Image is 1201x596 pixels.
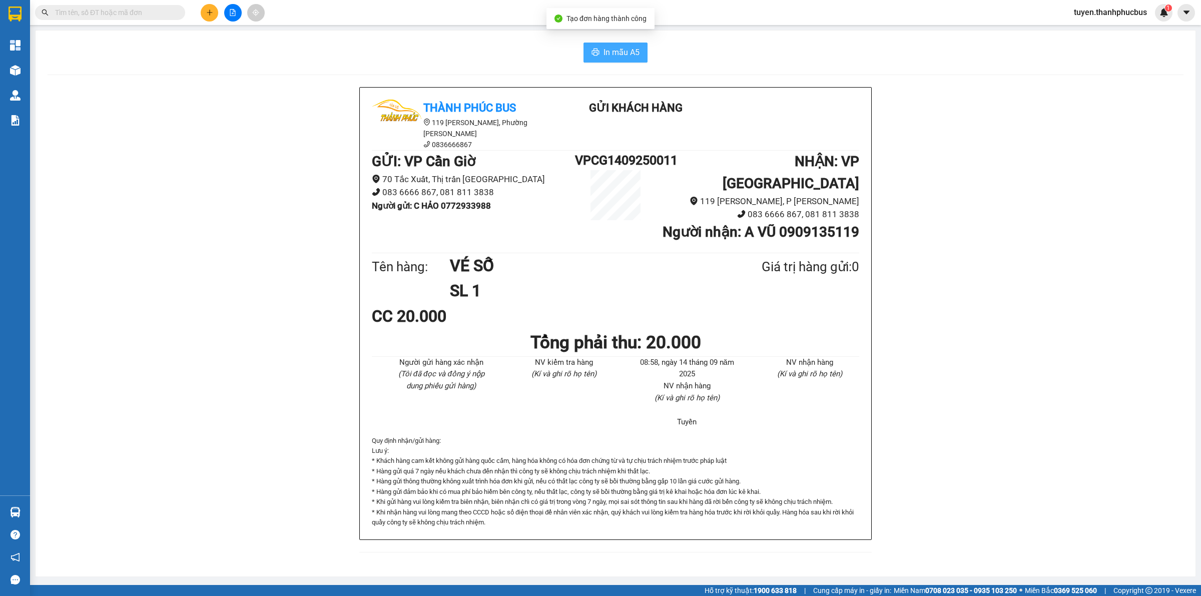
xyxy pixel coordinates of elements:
button: aim [247,4,265,22]
img: warehouse-icon [10,90,21,101]
div: Tên hàng: [372,257,450,277]
b: Người gửi : C HẢO 0772933988 [372,201,491,211]
i: (Tôi đã đọc và đồng ý nộp dung phiếu gửi hàng) [398,369,484,390]
span: Miền Nam [894,585,1017,596]
i: (Kí và ghi rõ họ tên) [777,369,842,378]
img: logo.jpg [372,100,422,150]
img: logo.jpg [13,13,63,63]
i: (Kí và ghi rõ họ tên) [531,369,596,378]
button: caret-down [1177,4,1195,22]
li: NV nhận hàng [638,380,737,392]
span: Hỗ trợ kỹ thuật: [705,585,797,596]
p: * Hàng gửi đảm bảo khi có mua phí bảo hiểm bên công ty, nếu thất lạc, công ty sẽ bồi thường bằng ... [372,487,859,497]
li: NV nhận hàng [761,357,860,369]
span: question-circle [11,530,20,539]
span: environment [423,119,430,126]
li: 119 [PERSON_NAME], P [PERSON_NAME] [656,195,859,208]
span: In mẫu A5 [604,46,640,59]
img: dashboard-icon [10,40,21,51]
button: plus [201,4,218,22]
span: notification [11,552,20,562]
img: warehouse-icon [10,507,21,517]
b: Thành Phúc Bus [423,102,516,114]
button: printerIn mẫu A5 [583,43,648,63]
h1: SL 1 [450,278,713,303]
strong: 0369 525 060 [1054,586,1097,594]
input: Tìm tên, số ĐT hoặc mã đơn [55,7,173,18]
b: GỬI : VP Cần Giờ [372,153,475,170]
span: Cung cấp máy in - giấy in: [813,585,891,596]
span: ⚪️ [1019,588,1022,592]
img: logo-vxr [9,7,22,22]
span: tuyen.thanhphucbus [1066,6,1155,19]
p: Lưu ý: [372,446,859,456]
li: 083 6666 867, 081 811 3838 [656,208,859,221]
p: * Khi gửi hàng vui lòng kiểm tra biên nhận, biên nhận chỉ có giá trị trong vòng 7 ngày, mọi sai s... [372,497,859,507]
span: phone [372,188,380,196]
li: NV kiểm tra hàng [515,357,614,369]
strong: 0708 023 035 - 0935 103 250 [925,586,1017,594]
p: * Khách hàng cam kết không gửi hàng quốc cấm, hàng hóa không có hóa đơn chứng từ và tự chịu trách... [372,456,859,466]
span: check-circle [554,15,562,23]
h1: VÉ SỐ [450,253,713,278]
span: Tạo đơn hàng thành công [566,15,647,23]
span: phone [737,210,746,218]
span: | [1104,585,1106,596]
b: Người nhận : A VŨ 0909135119 [663,224,859,240]
img: warehouse-icon [10,65,21,76]
b: Gửi khách hàng [589,102,683,114]
span: | [804,585,806,596]
p: * Khi nhận hàng vui lòng mang theo CCCD hoặc số điện thoại để nhân viên xác nhận, quý khách vui l... [372,507,859,528]
b: Gửi khách hàng [62,15,99,62]
li: 119 [PERSON_NAME], Phường [PERSON_NAME] [372,117,552,139]
span: 1 [1166,5,1170,12]
b: Thành Phúc Bus [13,65,51,112]
span: copyright [1145,587,1152,594]
span: environment [372,175,380,183]
span: environment [690,197,698,205]
img: icon-new-feature [1159,8,1168,17]
i: (Kí và ghi rõ họ tên) [655,393,720,402]
span: printer [591,48,599,58]
button: file-add [224,4,242,22]
span: caret-down [1182,8,1191,17]
span: file-add [229,9,236,16]
li: 70 Tắc Xuất, Thị trấn [GEOGRAPHIC_DATA] [372,173,575,186]
div: Giá trị hàng gửi: 0 [713,257,859,277]
li: Người gửi hàng xác nhận [392,357,491,369]
span: aim [252,9,259,16]
p: * Hàng gửi quá 7 ngày nếu khách chưa đến nhận thì công ty sẽ không chịu trách nhiệm khi thất lạc. [372,466,859,476]
h1: VPCG1409250011 [575,151,656,170]
span: plus [206,9,213,16]
b: NHẬN : VP [GEOGRAPHIC_DATA] [723,153,859,192]
span: phone [423,141,430,148]
li: Tuyền [638,416,737,428]
div: Quy định nhận/gửi hàng : [372,436,859,528]
div: CC 20.000 [372,304,532,329]
h1: Tổng phải thu: 20.000 [372,329,859,356]
span: search [42,9,49,16]
span: Miền Bắc [1025,585,1097,596]
li: 083 6666 867, 081 811 3838 [372,186,575,199]
li: 08:58, ngày 14 tháng 09 năm 2025 [638,357,737,380]
sup: 1 [1165,5,1172,12]
span: message [11,575,20,584]
li: 0836666867 [372,139,552,150]
img: solution-icon [10,115,21,126]
p: * Hàng gửi thông thường không xuất trình hóa đơn khi gửi, nếu có thất lạc công ty sẽ bồi thường b... [372,476,859,486]
strong: 1900 633 818 [754,586,797,594]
